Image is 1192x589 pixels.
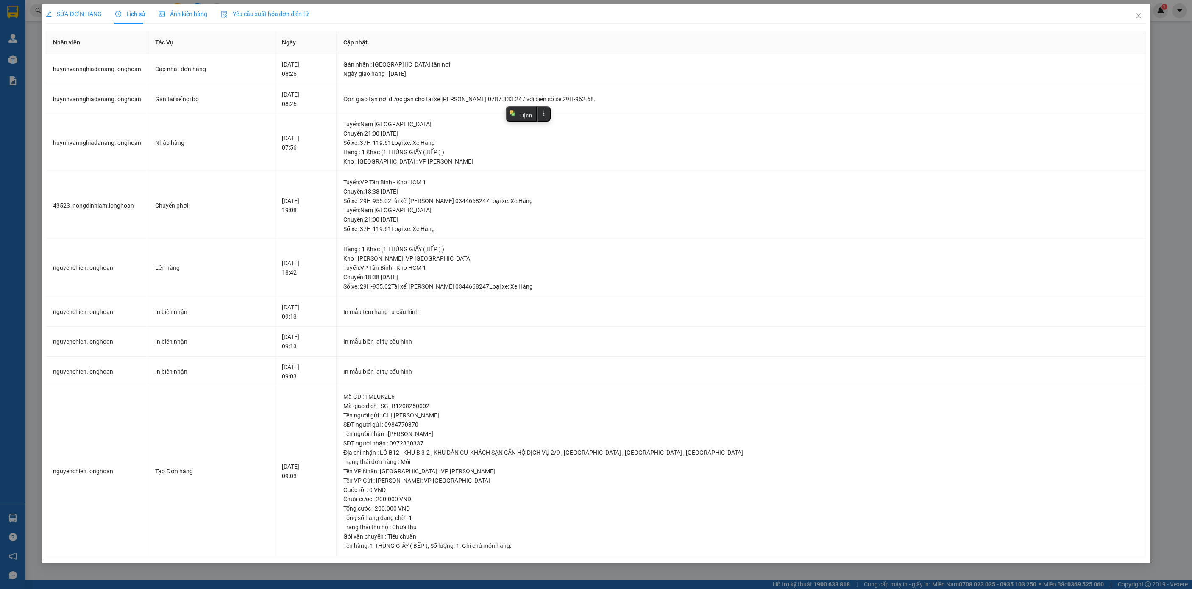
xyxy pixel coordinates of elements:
[155,263,268,272] div: Lên hàng
[46,31,148,54] th: Nhân viên
[343,541,1139,550] div: Tên hàng: , Số lượng: , Ghi chú món hàng:
[343,429,1139,439] div: Tên người nhận : [PERSON_NAME]
[343,263,1139,291] div: Tuyến : VP Tân Bình - Kho HCM 1 Chuyến: 18:38 [DATE] Số xe: 29H-955.02 Tài xế: [PERSON_NAME] 0344...
[343,504,1139,513] div: Tổng cước : 200.000 VND
[221,11,309,17] span: Yêu cầu xuất hóa đơn điện tử
[337,31,1146,54] th: Cập nhật
[343,60,1139,69] div: Gán nhãn : [GEOGRAPHIC_DATA] tận nơi
[46,11,101,17] span: SỬA ĐƠN HÀNG
[343,522,1139,532] div: Trạng thái thu hộ : Chưa thu
[343,157,1139,166] div: Kho : [GEOGRAPHIC_DATA] : VP [PERSON_NAME]
[282,60,329,78] div: [DATE] 08:26
[46,386,148,556] td: nguyenchien.longhoan
[46,239,148,297] td: nguyenchien.longhoan
[159,11,165,17] span: picture
[46,172,148,239] td: 43523_nongdinhlam.longhoan
[155,201,268,210] div: Chuyển phơi
[282,90,329,108] div: [DATE] 08:26
[343,420,1139,429] div: SĐT người gửi : 0984770370
[46,84,148,114] td: huynhvannghiadanang.longhoan
[282,332,329,351] div: [DATE] 09:13
[46,327,148,357] td: nguyenchien.longhoan
[343,337,1139,346] div: In mẫu biên lai tự cấu hình
[46,357,148,387] td: nguyenchien.longhoan
[155,337,268,346] div: In biên nhận
[343,94,1139,104] div: Đơn giao tận nơi được gán cho tài xế [PERSON_NAME] 0787.333.247 với biển số xe 29H-962.68.
[343,457,1139,467] div: Trạng thái đơn hàng : Mới
[155,307,268,317] div: In biên nhận
[343,448,1139,457] div: Địa chỉ nhận : LÔ B12 , KHU B 3-2 , KHU DÂN CƯ KHÁCH SẠN CĂN HỘ DỊCH VỤ 2/9 , [GEOGRAPHIC_DATA] ,...
[343,401,1139,411] div: Mã giao dịch : SGTB1208250002
[155,367,268,376] div: In biên nhận
[282,362,329,381] div: [DATE] 09:03
[282,133,329,152] div: [DATE] 07:56
[343,119,1139,147] div: Tuyến : Nam [GEOGRAPHIC_DATA] Chuyến: 21:00 [DATE] Số xe: 37H-119.61 Loại xe: Xe Hàng
[282,258,329,277] div: [DATE] 18:42
[343,254,1139,263] div: Kho : [PERSON_NAME]: VP [GEOGRAPHIC_DATA]
[343,69,1139,78] div: Ngày giao hàng : [DATE]
[370,542,428,549] span: 1 THÙNG GIẤY ( BẾP )
[343,307,1139,317] div: In mẫu tem hàng tự cấu hình
[456,542,460,549] span: 1
[46,54,148,84] td: huynhvannghiadanang.longhoan
[343,495,1139,504] div: Chưa cước : 200.000 VND
[115,11,121,17] span: clock-circle
[343,485,1139,495] div: Cước rồi : 0 VND
[1127,4,1150,28] button: Close
[155,64,268,74] div: Cập nhật đơn hàng
[275,31,337,54] th: Ngày
[46,11,52,17] span: edit
[343,178,1139,206] div: Tuyến : VP Tân Bình - Kho HCM 1 Chuyến: 18:38 [DATE] Số xe: 29H-955.02 Tài xế: [PERSON_NAME] 0344...
[115,11,145,17] span: Lịch sử
[1135,12,1142,19] span: close
[343,411,1139,420] div: Tên người gửi : CHỊ [PERSON_NAME]
[343,467,1139,476] div: Tên VP Nhận: [GEOGRAPHIC_DATA] : VP [PERSON_NAME]
[46,297,148,327] td: nguyenchien.longhoan
[221,11,228,18] img: icon
[343,392,1139,401] div: Mã GD : 1MLUK2L6
[343,476,1139,485] div: Tên VP Gửi : [PERSON_NAME]: VP [GEOGRAPHIC_DATA]
[159,11,207,17] span: Ảnh kiện hàng
[46,114,148,172] td: huynhvannghiadanang.longhoan
[155,138,268,147] div: Nhập hàng
[343,532,1139,541] div: Gói vận chuyển : Tiêu chuẩn
[282,196,329,215] div: [DATE] 19:08
[343,147,1139,157] div: Hàng : 1 Khác (1 THÙNG GIẤY ( BẾP ) )
[343,513,1139,522] div: Tổng số hàng đang chờ : 1
[282,462,329,481] div: [DATE] 09:03
[155,467,268,476] div: Tạo Đơn hàng
[343,367,1139,376] div: In mẫu biên lai tự cấu hình
[155,94,268,104] div: Gán tài xế nội bộ
[343,206,1139,233] div: Tuyến : Nam [GEOGRAPHIC_DATA] Chuyến: 21:00 [DATE] Số xe: 37H-119.61 Loại xe: Xe Hàng
[282,303,329,321] div: [DATE] 09:13
[148,31,275,54] th: Tác Vụ
[343,244,1139,254] div: Hàng : 1 Khác (1 THÙNG GIẤY ( BẾP ) )
[343,439,1139,448] div: SĐT người nhận : 0972330337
